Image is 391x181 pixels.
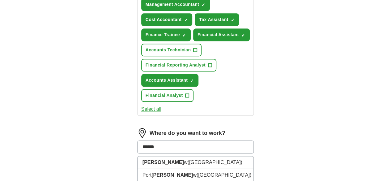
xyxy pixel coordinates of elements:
[146,77,188,84] span: Accounts Assistant
[146,47,191,53] span: Accounts Technician
[151,172,193,178] strong: [PERSON_NAME]
[197,172,251,178] span: ([GEOGRAPHIC_DATA])
[198,32,239,38] span: Financial Assistant
[146,92,183,99] span: Financial Analyst
[141,89,194,102] button: Financial Analyst
[138,156,254,169] li: w
[141,44,202,56] button: Accounts Technician
[137,128,147,138] img: location.png
[184,18,188,23] span: ✓
[141,28,191,41] button: Finance Trainee✓
[146,32,180,38] span: Finance Trainee
[141,59,216,71] button: Financial Reporting Analyst
[188,160,242,165] span: ([GEOGRAPHIC_DATA])
[193,28,250,41] button: Financial Assistant✓
[241,33,245,38] span: ✓
[202,2,205,7] span: ✓
[146,62,206,68] span: Financial Reporting Analyst
[141,13,193,26] button: Cost Accountant✓
[195,13,239,26] button: Tax Assistant✓
[150,129,225,137] label: Where do you want to work?
[231,18,234,23] span: ✓
[190,78,194,83] span: ✓
[182,33,186,38] span: ✓
[199,16,228,23] span: Tax Assistant
[141,106,161,113] button: Select all
[146,16,182,23] span: Cost Accountant
[146,1,199,8] span: Management Accountant
[142,160,184,165] strong: [PERSON_NAME]
[141,74,198,87] button: Accounts Assistant✓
